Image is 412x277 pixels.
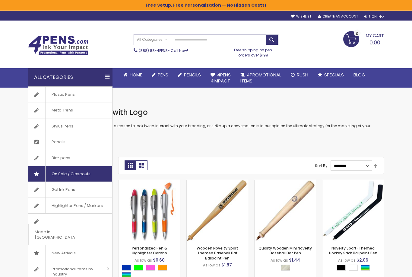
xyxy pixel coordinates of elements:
span: Pencils [45,134,71,150]
a: Quality Wooden Mini Novelty Baseball Bat Pen [255,180,316,185]
span: New Arrivals [45,245,82,261]
span: $1.44 [289,257,300,263]
strong: Grid [125,160,136,170]
a: Pencils [28,134,112,150]
span: Plastic Pens [45,87,81,102]
div: Natural Wood [281,265,290,271]
div: All Categories [28,68,113,86]
span: Home [130,72,142,78]
div: Select A Color [281,265,293,272]
span: $2.06 [357,257,368,263]
img: Quality Wooden Mini Novelty Baseball Bat Pen [255,180,316,241]
div: Lime Green [134,265,143,271]
span: 0.00 [369,39,380,46]
a: Wooden Novelty Sport Themed Baseball Bat Ballpoint Pen [187,180,248,185]
a: Highlighter Pens / Markers [28,198,112,214]
img: Personalized Pen & Highlighter Combo [119,180,180,241]
img: Wooden Novelty Sport Themed Baseball Bat Ballpoint Pen [187,180,248,241]
a: New Arrivals [28,245,112,261]
span: As low as [338,258,356,263]
div: Black [337,265,346,271]
a: Rush [286,68,313,82]
div: Select A Color [337,265,373,272]
span: 0 [356,31,358,37]
div: Pink [146,265,155,271]
span: All Categories [137,37,167,42]
span: 4Pens 4impact [211,72,231,84]
a: (888) 88-4PENS [139,48,168,53]
span: Highlighter Pens / Markers [45,198,109,214]
span: - Call Now! [139,48,188,53]
a: Blog [349,68,370,82]
a: Personalized Pen & Highlighter Combo [132,246,167,256]
span: Pencils [184,72,201,78]
a: Bic® pens [28,150,112,166]
a: Plastic Pens [28,87,112,102]
a: Made in [GEOGRAPHIC_DATA] [28,214,112,245]
div: Blue [122,265,131,271]
a: Personalized Pen & Highlighter Combo [119,180,180,185]
span: Specials [324,72,344,78]
span: Pens [158,72,168,78]
a: Novelty Sport-Themed Hockey Stick Ballpoint Pen [322,180,384,185]
a: Novelty Sport-Themed Hockey Stick Ballpoint Pen [329,246,377,256]
span: 4PROMOTIONAL ITEMS [240,72,281,84]
a: Gel Ink Pens [28,182,112,198]
a: All Categories [134,34,170,44]
a: 4Pens4impact [206,68,236,88]
span: $0.60 [153,257,165,263]
span: Stylus Pens [45,118,79,134]
span: Blog [353,72,365,78]
a: Specials [313,68,349,82]
a: 0.00 0 [343,31,384,46]
a: On Sale / Closeouts [28,166,112,182]
span: Bic® pens [45,150,76,166]
a: Home [119,68,147,82]
span: As low as [135,258,152,263]
img: Novelty Sport-Themed Hockey Stick Ballpoint Pen [322,180,384,241]
div: Free shipping on pen orders over $199 [228,45,279,57]
span: On Sale / Closeouts [45,166,97,182]
span: Gel Ink Pens [45,182,81,198]
img: 4Pens Custom Pens and Promotional Products [28,36,88,55]
span: As low as [203,263,220,268]
a: Wooden Novelty Sport Themed Baseball Bat Ballpoint Pen [197,246,238,260]
a: Wishlist [291,14,311,19]
a: Quality Wooden Mini Novelty Baseball Bat Pen [258,246,312,256]
div: Sign In [364,14,384,19]
p: With our Novelty Pens, giving your customers a reason to look twice, interact with your branding,... [31,124,381,133]
span: As low as [271,258,288,263]
span: Metal Pens [45,102,79,118]
a: Stylus Pens [28,118,112,134]
span: Rush [297,72,308,78]
a: 4PROMOTIONALITEMS [236,68,286,88]
h1: Custom Novelty Pens with Logo [31,108,381,117]
div: Orange [158,265,167,271]
div: Assorted [361,265,370,271]
div: White [349,265,358,271]
span: $1.87 [221,262,232,268]
a: Pens [147,68,173,82]
a: Create an Account [318,14,358,19]
label: Sort By [315,163,328,168]
span: Made in [GEOGRAPHIC_DATA] [28,224,97,245]
a: Pencils [173,68,206,82]
a: Metal Pens [28,102,112,118]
